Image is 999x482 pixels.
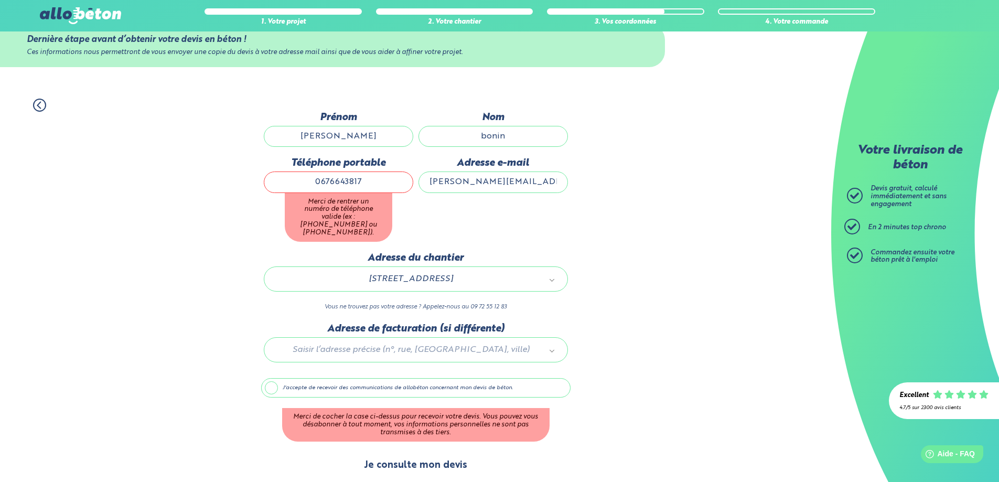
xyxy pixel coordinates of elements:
[906,441,987,470] iframe: Help widget launcher
[418,126,568,147] input: Quel est votre nom de famille ?
[264,172,413,192] input: ex : 0642930817
[264,302,568,312] p: Vous ne trouvez pas votre adresse ? Appelez-nous au 09 72 55 12 83
[418,172,568,192] input: ex : contact@allobeton.fr
[282,408,550,442] div: Merci de cocher la case ci-dessus pour recevoir votre devis. Vous pouvez vous désabonner à tout m...
[547,18,704,26] div: 3. Vos coordonnées
[275,272,557,286] a: [STREET_ADDRESS]
[353,452,478,479] button: Je consulte mon devis
[264,157,413,169] label: Téléphone portable
[264,126,413,147] input: Quel est votre prénom ?
[418,157,568,169] label: Adresse e-mail
[40,7,121,24] img: allobéton
[285,193,392,242] div: Merci de rentrer un numéro de téléphone valide (ex : [PHONE_NUMBER] ou [PHONE_NUMBER]).
[27,35,639,45] div: Dernière étape avant d’obtenir votre devis en béton !
[376,18,533,26] div: 2. Votre chantier
[718,18,875,26] div: 4. Votre commande
[27,49,639,57] div: Ces informations nous permettront de vous envoyer une copie du devis à votre adresse mail ainsi q...
[264,112,413,123] label: Prénom
[264,252,568,264] label: Adresse du chantier
[279,272,543,286] span: [STREET_ADDRESS]
[261,378,571,398] label: J'accepte de recevoir des communications de allobéton concernant mon devis de béton.
[205,18,362,26] div: 1. Votre projet
[418,112,568,123] label: Nom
